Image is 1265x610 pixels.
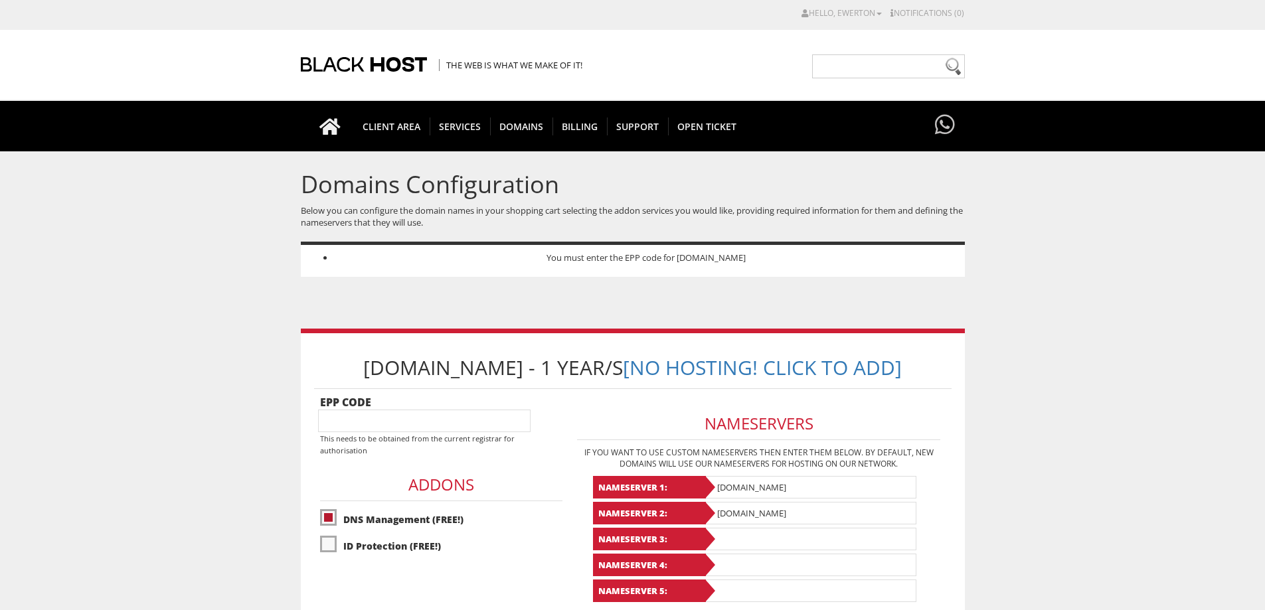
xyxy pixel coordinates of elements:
[320,395,371,410] b: EPP Code
[623,354,902,381] a: [No Hosting! Click to Add]
[353,101,430,151] a: CLIENT AREA
[607,101,669,151] a: Support
[593,476,706,498] b: Nameserver 1:
[593,502,706,524] b: Nameserver 2:
[301,204,965,228] p: Below you can configure the domain names in your shopping cart selecting the addon services you w...
[490,101,553,151] a: Domains
[439,59,582,71] span: The Web is what we make of it!
[577,408,940,439] h3: Nameservers
[490,117,553,135] span: Domains
[430,101,491,151] a: SERVICES
[890,7,964,19] a: Notifications (0)
[593,528,706,550] b: Nameserver 3:
[812,54,965,78] input: Need help?
[593,579,706,602] b: Nameserver 5:
[607,117,669,135] span: Support
[334,252,958,264] li: You must enter the EPP code for [DOMAIN_NAME]
[552,101,608,151] a: Billing
[668,101,746,151] a: Open Ticket
[320,433,515,455] small: This needs to be obtained from the current registrar for authorisation
[577,447,940,469] p: If you want to use custom nameservers then enter them below. By default, new domains will use our...
[932,101,958,150] a: Have questions?
[353,117,430,135] span: CLIENT AREA
[593,554,706,576] b: Nameserver 4:
[320,469,562,500] h3: Addons
[320,534,562,558] label: ID Protection (FREE!)
[801,7,882,19] a: Hello, Ewerton
[314,346,952,389] h1: [DOMAIN_NAME] - 1 Year/s
[306,101,354,151] a: Go to homepage
[668,117,746,135] span: Open Ticket
[320,508,562,531] label: DNS Management (FREE!)
[301,171,965,198] h1: Domains Configuration
[552,117,608,135] span: Billing
[430,117,491,135] span: SERVICES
